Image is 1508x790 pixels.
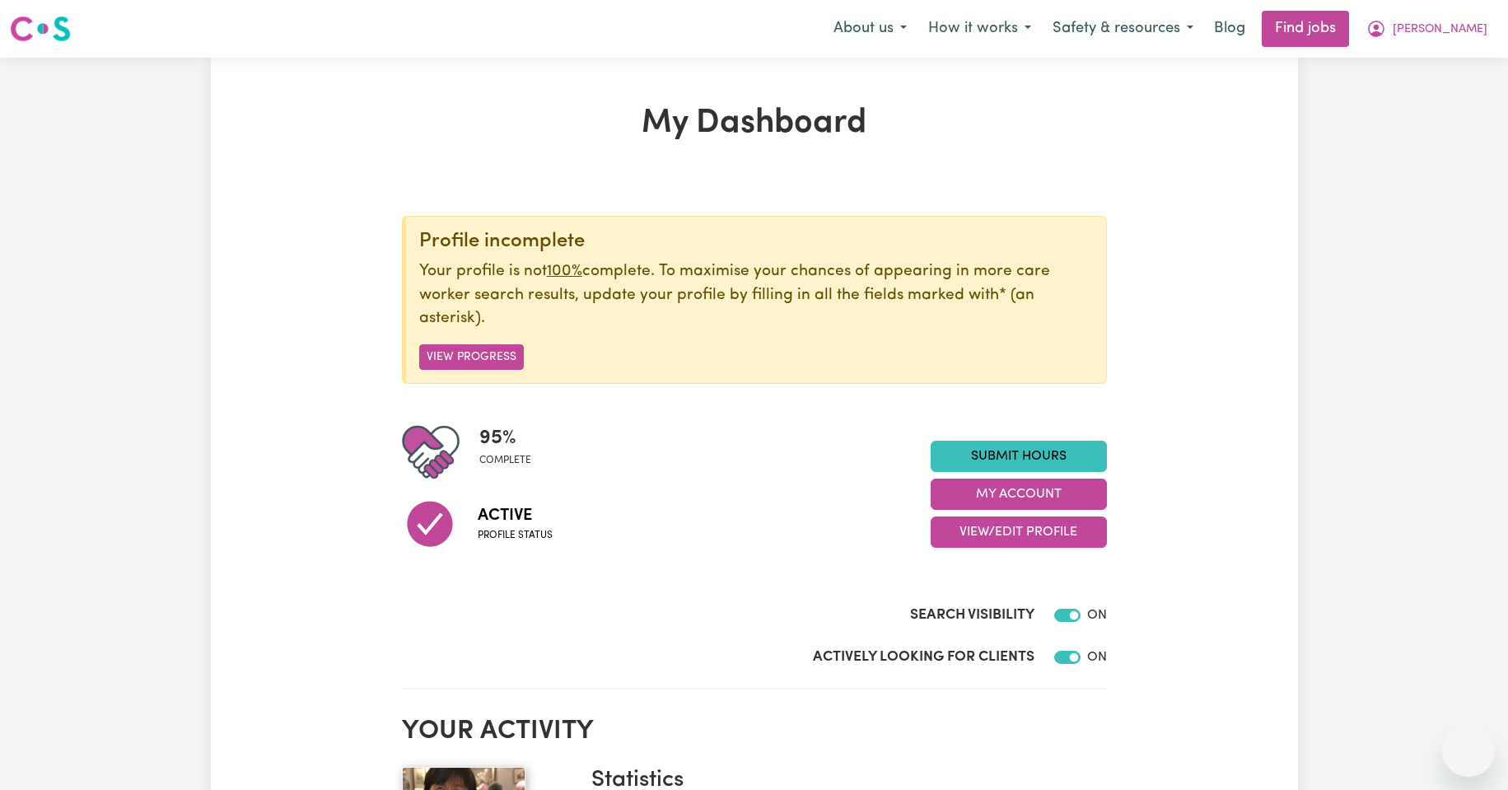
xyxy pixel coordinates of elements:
img: Careseekers logo [10,14,71,44]
a: Submit Hours [931,441,1107,472]
span: [PERSON_NAME] [1393,21,1487,39]
button: How it works [917,12,1042,46]
button: My Account [1356,12,1498,46]
div: Profile incomplete [419,230,1093,254]
label: Search Visibility [910,605,1034,626]
button: About us [823,12,917,46]
button: My Account [931,479,1107,510]
p: Your profile is not complete. To maximise your chances of appearing in more care worker search re... [419,260,1093,331]
iframe: Button to launch messaging window [1442,724,1495,777]
span: Profile status [478,528,553,543]
h1: My Dashboard [402,104,1107,143]
button: View Progress [419,344,524,370]
span: complete [479,453,531,468]
div: Profile completeness: 95% [479,423,544,481]
button: Safety & resources [1042,12,1204,46]
span: ON [1087,651,1107,664]
span: ON [1087,609,1107,622]
button: View/Edit Profile [931,517,1107,548]
u: 100% [547,264,582,279]
a: Blog [1204,11,1255,47]
a: Careseekers logo [10,10,71,48]
h2: Your activity [402,716,1107,747]
span: 95 % [479,423,531,453]
label: Actively Looking for Clients [813,647,1034,668]
a: Find jobs [1262,11,1349,47]
span: Active [478,503,553,528]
